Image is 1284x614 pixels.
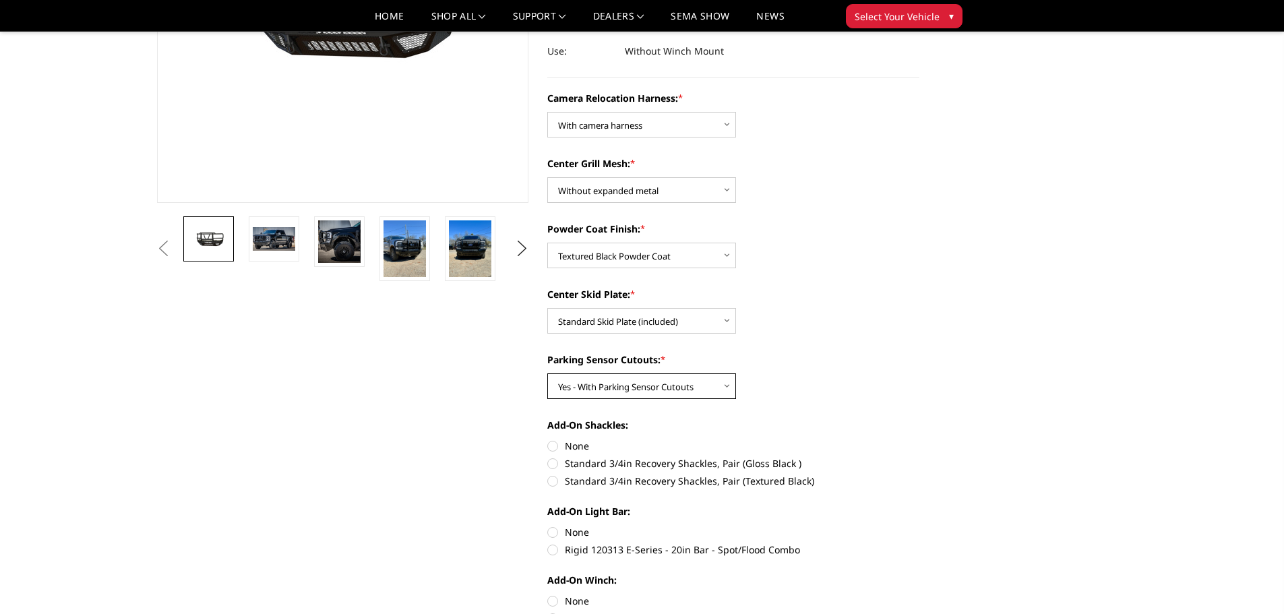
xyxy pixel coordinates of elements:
[846,4,962,28] button: Select Your Vehicle
[593,11,644,31] a: Dealers
[625,39,724,63] dd: Without Winch Mount
[949,9,954,23] span: ▾
[547,504,919,518] label: Add-On Light Bar:
[547,439,919,453] label: None
[547,525,919,539] label: None
[547,543,919,557] label: Rigid 120313 E-Series - 20in Bar - Spot/Flood Combo
[547,594,919,608] label: None
[187,227,230,251] img: 2023-2025 Ford F250-350 - T2 Series - Extreme Front Bumper (receiver or winch)
[756,11,784,31] a: News
[1217,549,1284,614] iframe: Chat Widget
[253,227,295,250] img: 2023-2025 Ford F250-350 - T2 Series - Extreme Front Bumper (receiver or winch)
[384,220,426,277] img: 2023-2025 Ford F250-350 - T2 Series - Extreme Front Bumper (receiver or winch)
[431,11,486,31] a: shop all
[513,11,566,31] a: Support
[154,239,174,259] button: Previous
[547,352,919,367] label: Parking Sensor Cutouts:
[449,220,491,277] img: 2023-2025 Ford F250-350 - T2 Series - Extreme Front Bumper (receiver or winch)
[547,156,919,171] label: Center Grill Mesh:
[375,11,404,31] a: Home
[512,239,532,259] button: Next
[547,39,615,63] dt: Use:
[547,91,919,105] label: Camera Relocation Harness:
[547,573,919,587] label: Add-On Winch:
[547,418,919,432] label: Add-On Shackles:
[318,220,361,263] img: 2023-2025 Ford F250-350 - T2 Series - Extreme Front Bumper (receiver or winch)
[547,456,919,470] label: Standard 3/4in Recovery Shackles, Pair (Gloss Black )
[547,222,919,236] label: Powder Coat Finish:
[855,9,940,24] span: Select Your Vehicle
[671,11,729,31] a: SEMA Show
[547,474,919,488] label: Standard 3/4in Recovery Shackles, Pair (Textured Black)
[547,287,919,301] label: Center Skid Plate:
